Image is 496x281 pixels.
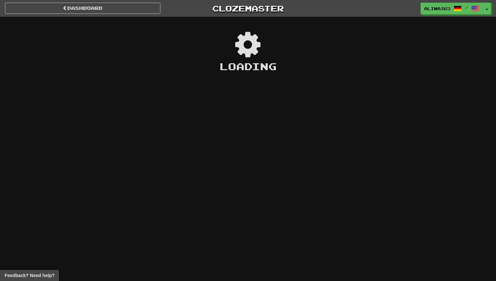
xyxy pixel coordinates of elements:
a: Alina365 / [421,3,483,14]
span: Open feedback widget [5,272,54,279]
a: Dashboard [5,3,160,14]
a: Clozemaster [170,3,326,14]
span: Alina365 [424,6,450,11]
span: / [465,5,468,10]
